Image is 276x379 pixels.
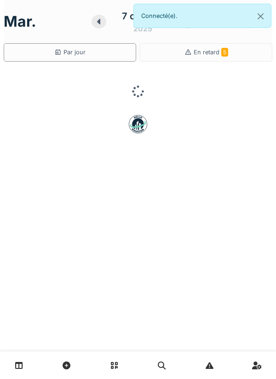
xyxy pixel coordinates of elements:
[194,49,228,56] span: En retard
[250,4,271,29] button: Close
[122,9,164,23] div: 7 octobre
[133,23,152,34] div: 2025
[129,115,147,133] img: badge-BVDL4wpA.svg
[133,4,271,28] div: Connecté(e).
[54,48,86,57] div: Par jour
[221,48,228,57] span: 5
[4,13,36,30] h1: mar.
